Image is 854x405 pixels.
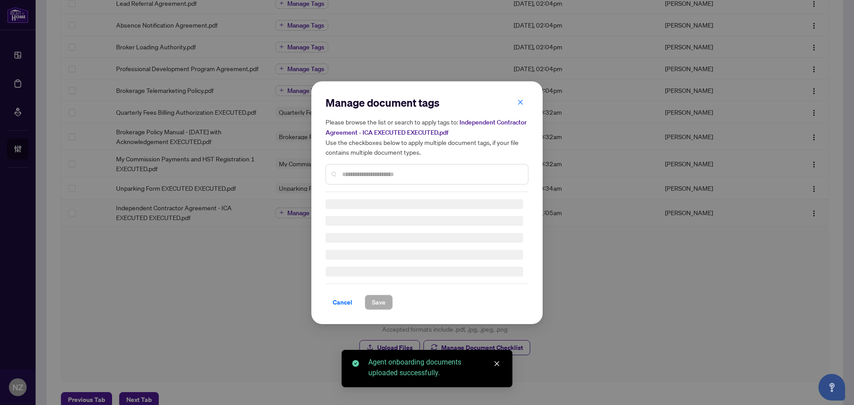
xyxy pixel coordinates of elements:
[326,118,527,136] span: Independent Contractor Agreement - ICA EXECUTED EXECUTED.pdf
[494,361,500,367] span: close
[818,374,845,401] button: Open asap
[517,99,524,105] span: close
[326,96,528,110] h2: Manage document tags
[326,295,359,310] button: Cancel
[368,357,502,378] div: Agent onboarding documents uploaded successfully.
[352,360,359,367] span: check-circle
[333,295,352,309] span: Cancel
[365,295,393,310] button: Save
[492,359,502,369] a: Close
[326,117,528,157] h5: Please browse the list or search to apply tags to: Use the checkboxes below to apply multiple doc...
